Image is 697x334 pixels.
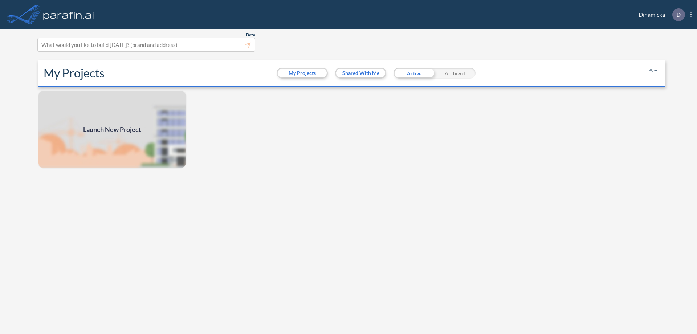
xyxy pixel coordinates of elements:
[38,90,187,169] a: Launch New Project
[648,67,659,79] button: sort
[83,125,141,134] span: Launch New Project
[44,66,105,80] h2: My Projects
[336,69,385,77] button: Shared With Me
[278,69,327,77] button: My Projects
[42,7,95,22] img: logo
[435,68,476,79] div: Archived
[246,32,255,38] span: Beta
[394,68,435,79] div: Active
[38,90,187,169] img: add
[628,8,692,21] div: Dinamicka
[676,11,681,18] p: D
